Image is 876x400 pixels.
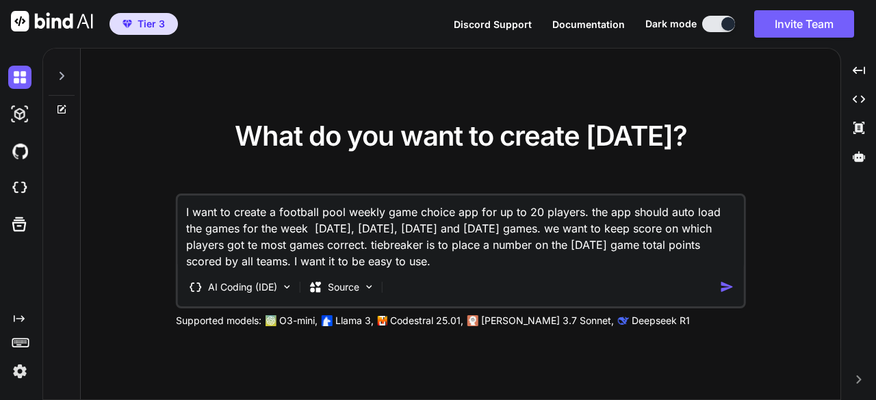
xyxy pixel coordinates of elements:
[322,315,333,326] img: Llama2
[454,17,532,31] button: Discord Support
[328,280,359,294] p: Source
[335,314,374,328] p: Llama 3,
[632,314,690,328] p: Deepseek R1
[552,18,625,30] span: Documentation
[618,315,629,326] img: claude
[754,10,854,38] button: Invite Team
[8,360,31,383] img: settings
[235,119,687,152] span: What do you want to create [DATE]?
[454,18,532,30] span: Discord Support
[8,139,31,163] img: githubDark
[8,66,31,89] img: darkChat
[138,17,165,31] span: Tier 3
[363,281,375,293] img: Pick Models
[11,11,93,31] img: Bind AI
[8,176,31,200] img: cloudideIcon
[178,196,744,269] textarea: I want to create a football pool weekly game choice app for up to 20 players. the app should auto...
[467,315,478,326] img: claude
[481,314,614,328] p: [PERSON_NAME] 3.7 Sonnet,
[123,20,132,28] img: premium
[719,280,734,294] img: icon
[279,314,318,328] p: O3-mini,
[378,316,387,325] img: Mistral-AI
[208,280,277,294] p: AI Coding (IDE)
[176,314,261,328] p: Supported models:
[281,281,293,293] img: Pick Tools
[266,315,276,326] img: GPT-4
[109,13,178,35] button: premiumTier 3
[8,103,31,126] img: darkAi-studio
[552,17,625,31] button: Documentation
[645,17,697,31] span: Dark mode
[390,314,463,328] p: Codestral 25.01,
